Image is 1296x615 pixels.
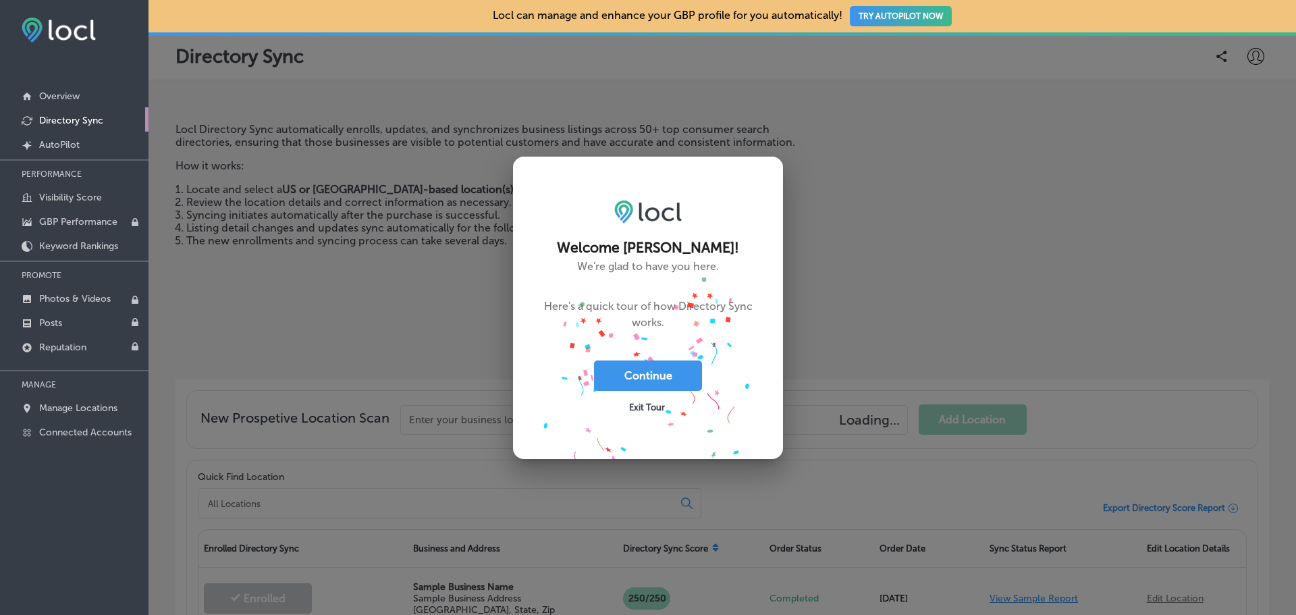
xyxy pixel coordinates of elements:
[39,293,111,304] p: Photos & Videos
[629,402,665,412] span: Exit Tour
[39,427,132,438] p: Connected Accounts
[39,192,102,203] p: Visibility Score
[39,115,103,126] p: Directory Sync
[39,317,62,329] p: Posts
[39,90,80,102] p: Overview
[39,402,117,414] p: Manage Locations
[39,216,117,228] p: GBP Performance
[39,342,86,353] p: Reputation
[850,6,952,26] button: TRY AUTOPILOT NOW
[39,139,80,151] p: AutoPilot
[39,240,118,252] p: Keyword Rankings
[594,360,702,391] button: Continue
[22,18,96,43] img: fda3e92497d09a02dc62c9cd864e3231.png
